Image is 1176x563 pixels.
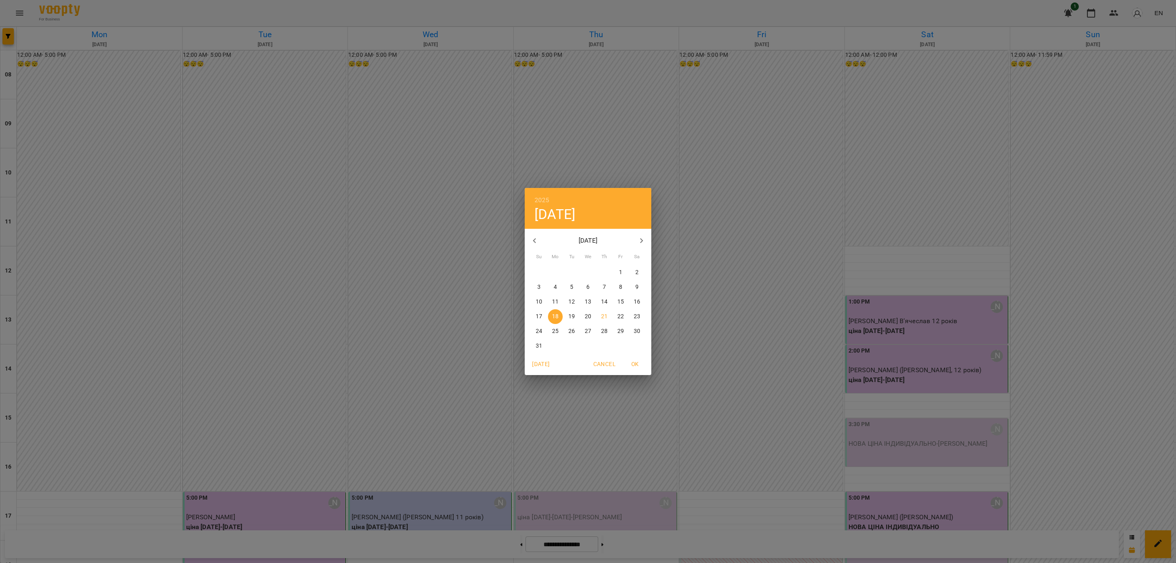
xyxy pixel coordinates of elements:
[603,283,606,291] p: 7
[622,357,648,371] button: OK
[617,313,624,321] p: 22
[532,309,546,324] button: 17
[635,268,639,277] p: 2
[537,283,541,291] p: 3
[581,253,595,261] span: We
[548,295,563,309] button: 11
[601,298,608,306] p: 14
[548,253,563,261] span: Mo
[601,327,608,335] p: 28
[548,280,563,295] button: 4
[617,327,624,335] p: 29
[625,359,645,369] span: OK
[619,268,622,277] p: 1
[581,295,595,309] button: 13
[585,313,591,321] p: 20
[532,339,546,353] button: 31
[535,206,575,223] button: [DATE]
[564,280,579,295] button: 5
[619,283,622,291] p: 8
[552,313,559,321] p: 18
[564,324,579,339] button: 26
[585,298,591,306] p: 13
[634,327,640,335] p: 30
[532,253,546,261] span: Su
[597,295,612,309] button: 14
[597,253,612,261] span: Th
[536,342,542,350] p: 31
[590,357,619,371] button: Cancel
[601,313,608,321] p: 21
[581,280,595,295] button: 6
[548,309,563,324] button: 18
[564,295,579,309] button: 12
[597,324,612,339] button: 28
[535,194,550,206] button: 2025
[531,359,551,369] span: [DATE]
[581,324,595,339] button: 27
[613,280,628,295] button: 8
[634,313,640,321] p: 23
[613,253,628,261] span: Fr
[613,309,628,324] button: 22
[630,253,644,261] span: Sa
[536,327,542,335] p: 24
[630,324,644,339] button: 30
[536,298,542,306] p: 10
[554,283,557,291] p: 4
[552,327,559,335] p: 25
[581,309,595,324] button: 20
[548,324,563,339] button: 25
[568,313,575,321] p: 19
[634,298,640,306] p: 16
[630,295,644,309] button: 16
[597,280,612,295] button: 7
[568,298,575,306] p: 12
[593,359,615,369] span: Cancel
[630,280,644,295] button: 9
[630,265,644,280] button: 2
[586,283,590,291] p: 6
[528,357,554,371] button: [DATE]
[536,313,542,321] p: 17
[585,327,591,335] p: 27
[570,283,573,291] p: 5
[568,327,575,335] p: 26
[544,236,632,246] p: [DATE]
[597,309,612,324] button: 21
[630,309,644,324] button: 23
[564,253,579,261] span: Tu
[532,280,546,295] button: 3
[532,295,546,309] button: 10
[564,309,579,324] button: 19
[635,283,639,291] p: 9
[552,298,559,306] p: 11
[613,324,628,339] button: 29
[613,265,628,280] button: 1
[617,298,624,306] p: 15
[613,295,628,309] button: 15
[532,324,546,339] button: 24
